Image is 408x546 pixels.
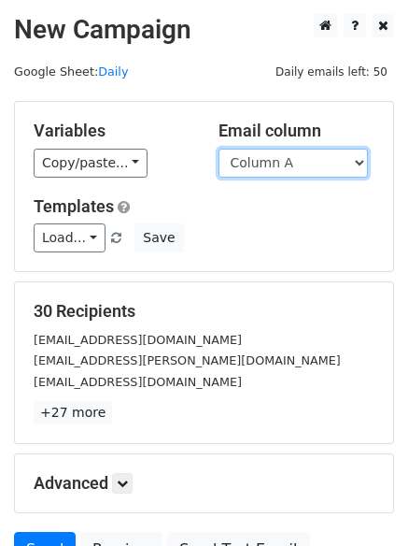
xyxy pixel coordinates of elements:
a: Load... [34,223,106,252]
small: [EMAIL_ADDRESS][PERSON_NAME][DOMAIN_NAME] [34,353,341,367]
h5: Advanced [34,473,374,494]
a: Copy/paste... [34,149,148,178]
h5: 30 Recipients [34,301,374,322]
a: +27 more [34,401,112,424]
small: [EMAIL_ADDRESS][DOMAIN_NAME] [34,375,242,389]
h5: Email column [218,121,375,141]
a: Daily emails left: 50 [269,65,394,79]
h5: Variables [34,121,190,141]
span: Daily emails left: 50 [269,62,394,82]
iframe: Chat Widget [315,456,408,546]
h2: New Campaign [14,14,394,46]
a: Templates [34,196,114,216]
a: Daily [98,65,128,79]
small: [EMAIL_ADDRESS][DOMAIN_NAME] [34,333,242,347]
button: Save [134,223,183,252]
small: Google Sheet: [14,65,128,79]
